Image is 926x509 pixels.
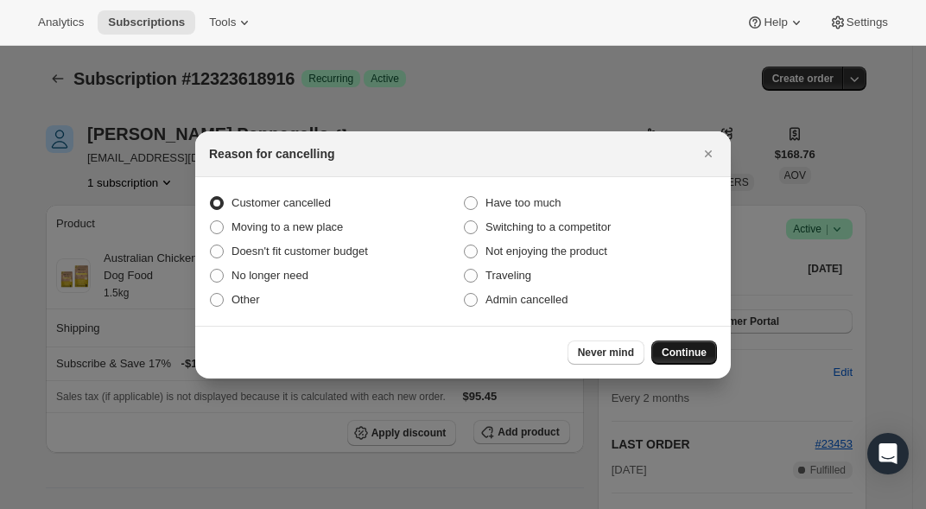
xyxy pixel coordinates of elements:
span: Not enjoying the product [485,245,607,258]
span: Other [231,293,260,306]
span: Customer cancelled [231,196,331,209]
button: Continue [651,340,717,365]
button: Subscriptions [98,10,195,35]
span: Have too much [485,196,561,209]
span: Subscriptions [108,16,185,29]
span: Switching to a competitor [485,220,611,233]
button: Help [736,10,815,35]
span: Tools [209,16,236,29]
span: Admin cancelled [485,293,568,306]
button: Never mind [568,340,644,365]
span: Analytics [38,16,84,29]
button: Tools [199,10,263,35]
span: Continue [662,346,707,359]
span: Help [764,16,787,29]
button: Close [696,142,720,166]
span: Moving to a new place [231,220,343,233]
h2: Reason for cancelling [209,145,334,162]
button: Analytics [28,10,94,35]
span: No longer need [231,269,308,282]
div: Open Intercom Messenger [867,433,909,474]
span: Doesn't fit customer budget [231,245,368,258]
span: Never mind [578,346,634,359]
button: Settings [819,10,898,35]
span: Settings [847,16,888,29]
span: Traveling [485,269,531,282]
